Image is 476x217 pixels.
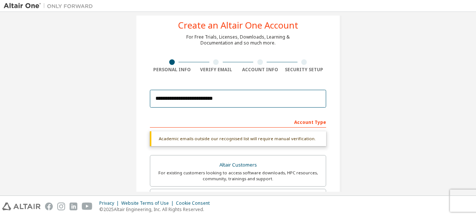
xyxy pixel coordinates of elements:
[82,203,93,210] img: youtube.svg
[238,67,282,73] div: Account Info
[4,2,97,10] img: Altair One
[70,203,77,210] img: linkedin.svg
[2,203,41,210] img: altair_logo.svg
[186,34,290,46] div: For Free Trials, Licenses, Downloads, Learning & Documentation and so much more.
[178,21,298,30] div: Create an Altair One Account
[150,131,326,146] div: Academic emails outside our recognised list will require manual verification.
[282,67,327,73] div: Security Setup
[121,200,176,206] div: Website Terms of Use
[150,116,326,128] div: Account Type
[150,67,194,73] div: Personal Info
[194,67,238,73] div: Verify Email
[155,170,321,182] div: For existing customers looking to access software downloads, HPC resources, community, trainings ...
[99,206,214,213] p: © 2025 Altair Engineering, Inc. All Rights Reserved.
[155,160,321,170] div: Altair Customers
[99,200,121,206] div: Privacy
[57,203,65,210] img: instagram.svg
[176,200,214,206] div: Cookie Consent
[45,203,53,210] img: facebook.svg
